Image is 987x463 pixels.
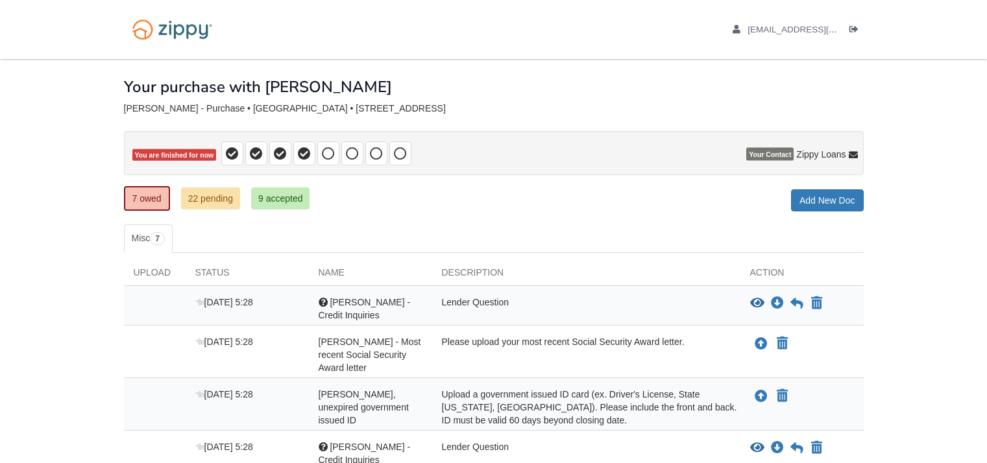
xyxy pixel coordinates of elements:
h1: Your purchase with [PERSON_NAME] [124,78,392,95]
a: 22 pending [181,187,240,209]
span: [DATE] 5:28 [195,442,253,452]
a: Log out [849,25,864,38]
div: Lender Question [432,296,740,322]
span: Your Contact [746,148,794,161]
span: [DATE] 5:28 [195,337,253,347]
a: Misc [124,224,173,253]
div: Status [186,266,309,285]
button: Declare Fredda Morrison - Credit Inquiries not applicable [810,296,823,311]
div: Upload [124,266,186,285]
div: Name [309,266,432,285]
div: Description [432,266,740,285]
span: delayred@yahoo.com [748,25,896,34]
a: 9 accepted [251,187,310,209]
button: View Susan Morrison - Credit Inquiries [750,442,764,455]
span: [DATE] 5:28 [195,389,253,399]
div: Action [740,266,864,285]
span: You are finished for now [132,149,217,161]
button: Upload Fredda Morrison - Most recent Social Security Award letter [753,335,769,352]
button: Declare Fredda Morrison - Most recent Social Security Award letter not applicable [775,336,789,351]
img: Logo [124,13,221,46]
button: Declare Fredda Morrison - Valid, unexpired government issued ID not applicable [775,388,789,404]
span: [PERSON_NAME] - Credit Inquiries [319,297,411,320]
a: 7 owed [124,186,170,211]
div: Please upload your most recent Social Security Award letter. [432,335,740,374]
a: Download Fredda Morrison - Credit Inquiries [771,298,784,309]
button: View Fredda Morrison - Credit Inquiries [750,297,764,310]
span: 7 [150,232,165,245]
div: Upload a government issued ID card (ex. Driver's License, State [US_STATE], [GEOGRAPHIC_DATA]). P... [432,388,740,427]
a: Download Susan Morrison - Credit Inquiries [771,443,784,453]
button: Declare Susan Morrison - Credit Inquiries not applicable [810,440,823,456]
span: Zippy Loans [796,148,846,161]
span: [DATE] 5:28 [195,297,253,307]
button: Upload Fredda Morrison - Valid, unexpired government issued ID [753,388,769,405]
div: [PERSON_NAME] - Purchase • [GEOGRAPHIC_DATA] • [STREET_ADDRESS] [124,103,864,114]
a: edit profile [733,25,897,38]
span: [PERSON_NAME], unexpired government issued ID [319,389,409,425]
span: [PERSON_NAME] - Most recent Social Security Award letter [319,337,421,373]
a: Add New Doc [791,189,864,211]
